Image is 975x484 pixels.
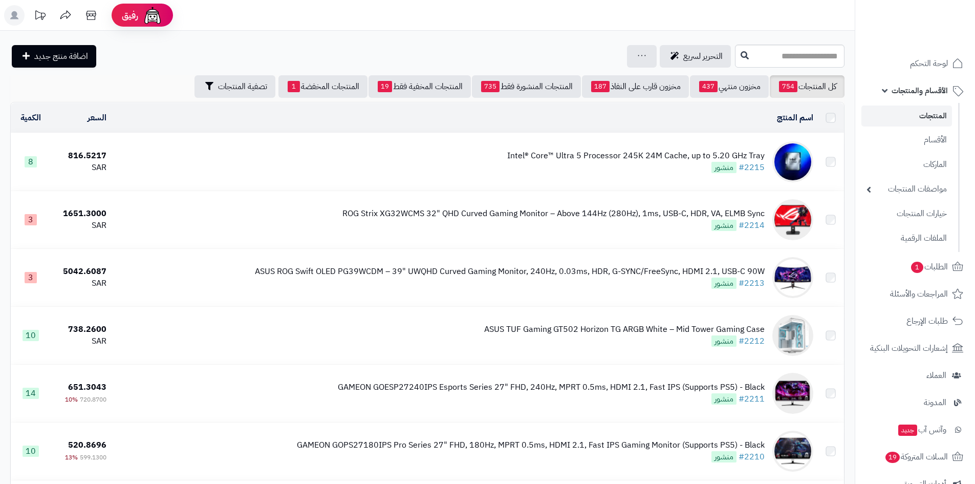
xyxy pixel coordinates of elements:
[699,81,718,92] span: 437
[779,81,797,92] span: 754
[338,382,765,393] div: GAMEON GOESP27240IPS Esports Series 27" FHD, 240Hz, MPRT 0.5ms, HDMI 2.1, Fast IPS (Supports PS5)...
[861,154,952,176] a: الماركات
[23,446,39,457] span: 10
[54,220,106,232] div: SAR
[278,75,367,98] a: المنتجات المخفضة1
[739,219,765,232] a: #2214
[711,220,736,231] span: منشور
[910,56,948,71] span: لوحة التحكم
[911,261,924,273] span: 1
[27,5,53,28] a: تحديثات المنصة
[772,141,813,182] img: Intel® Core™ Ultra 5 Processor 245K 24M Cache, up to 5.20 GHz Tray
[861,336,969,361] a: إشعارات التحويلات البنكية
[683,50,723,62] span: التحرير لسريع
[870,341,948,355] span: إشعارات التحويلات البنكية
[897,423,946,437] span: وآتس آب
[772,257,813,298] img: ASUS ROG Swift OLED PG39WCDM – 39" UWQHD Curved Gaming Monitor, 240Hz, 0.03ms, HDR, G-SYNC/FreeSy...
[739,393,765,405] a: #2211
[54,278,106,289] div: SAR
[739,451,765,463] a: #2210
[861,255,969,279] a: الطلبات1
[80,453,106,462] span: 599.1300
[711,335,736,347] span: منشور
[905,10,965,32] img: logo-2.png
[861,227,952,249] a: الملفات الرقمية
[481,81,500,92] span: 735
[861,106,952,127] a: المنتجات
[472,75,581,98] a: المنتجات المنشورة فقط735
[861,51,969,76] a: لوحة التحكم
[861,445,969,469] a: السلات المتروكة19
[65,395,78,404] span: 10%
[342,208,765,220] div: ROG Strix XG32WCMS 32" QHD Curved Gaming Monitor – Above 144Hz (280Hz), 1ms, USB-C, HDR, VA, ELMB...
[68,381,106,393] span: 651.3043
[884,450,948,464] span: السلات المتروكة
[194,75,275,98] button: تصفية المنتجات
[711,162,736,173] span: منشور
[711,393,736,405] span: منشور
[54,150,106,162] div: 816.5217
[906,314,948,328] span: طلبات الإرجاع
[369,75,471,98] a: المنتجات المخفية فقط19
[772,373,813,414] img: GAMEON GOESP27240IPS Esports Series 27" FHD, 240Hz, MPRT 0.5ms, HDMI 2.1, Fast IPS (Supports PS5)...
[23,388,39,399] span: 14
[861,363,969,388] a: العملاء
[378,81,392,92] span: 19
[23,330,39,341] span: 10
[711,451,736,462] span: منشور
[898,425,917,436] span: جديد
[12,45,96,68] a: اضافة منتج جديد
[861,178,952,200] a: مواصفات المنتجات
[34,50,88,62] span: اضافة منتج جديد
[861,203,952,225] a: خيارات المنتجات
[739,161,765,174] a: #2215
[65,453,78,462] span: 13%
[861,129,952,151] a: الأقسام
[25,272,37,283] span: 3
[777,112,813,124] a: اسم المنتج
[711,278,736,289] span: منشور
[926,368,946,383] span: العملاء
[297,439,765,451] div: GAMEON GOPS27180IPS Pro Series 27" FHD, 180Hz, MPRT 0.5ms, HDMI 2.1, Fast IPS Gaming Monitor (Sup...
[885,451,901,464] span: 19
[772,315,813,356] img: ASUS TUF Gaming GT502 Horizon TG ARGB White – Mid Tower Gaming Case
[770,75,844,98] a: كل المنتجات754
[218,80,267,93] span: تصفية المنتجات
[68,439,106,451] span: 520.8696
[772,431,813,472] img: GAMEON GOPS27180IPS Pro Series 27" FHD, 180Hz, MPRT 0.5ms, HDMI 2.1, Fast IPS Gaming Monitor (Sup...
[142,5,163,26] img: ai-face.png
[507,150,765,162] div: Intel® Core™ Ultra 5 Processor 245K 24M Cache, up to 5.20 GHz Tray
[88,112,106,124] a: السعر
[80,395,106,404] span: 720.8700
[25,214,37,225] span: 3
[54,266,106,278] div: 5042.6087
[54,324,106,335] div: 738.2600
[739,335,765,347] a: #2212
[890,287,948,301] span: المراجعات والأسئلة
[25,156,37,167] span: 8
[910,260,948,274] span: الطلبات
[484,324,765,335] div: ASUS TUF Gaming GT502 Horizon TG ARGB White – Mid Tower Gaming Case
[690,75,769,98] a: مخزون منتهي437
[20,112,41,124] a: الكمية
[122,9,138,22] span: رفيق
[54,335,106,347] div: SAR
[591,81,610,92] span: 187
[54,208,106,220] div: 1651.3000
[892,83,948,98] span: الأقسام والمنتجات
[54,162,106,174] div: SAR
[861,390,969,415] a: المدونة
[861,309,969,333] a: طلبات الإرجاع
[861,282,969,306] a: المراجعات والأسئلة
[288,81,300,92] span: 1
[582,75,689,98] a: مخزون قارب على النفاذ187
[660,45,731,68] a: التحرير لسريع
[255,266,765,278] div: ASUS ROG Swift OLED PG39WCDM – 39" UWQHD Curved Gaming Monitor, 240Hz, 0.03ms, HDR, G-SYNC/FreeSy...
[861,417,969,442] a: وآتس آبجديد
[772,199,813,240] img: ROG Strix XG32WCMS 32" QHD Curved Gaming Monitor – Above 144Hz (280Hz), 1ms, USB-C, HDR, VA, ELMB...
[739,277,765,289] a: #2213
[924,395,946,410] span: المدونة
